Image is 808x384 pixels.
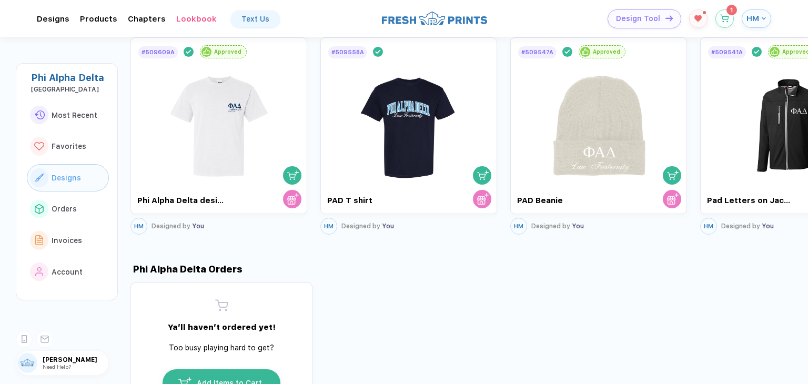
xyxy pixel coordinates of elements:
span: Need Help? [43,363,71,370]
span: Designed by [721,223,760,230]
img: user profile [17,353,37,373]
img: store cart [477,193,489,205]
div: Phi Alpha Delta [31,72,109,83]
button: link to iconInvoices [27,227,109,254]
img: store cart [667,193,679,205]
span: Designs [52,174,81,182]
button: link to iconAccount [27,258,109,286]
span: Designed by [151,223,190,230]
div: PAD Beanie [517,196,605,205]
button: link to iconFavorites [27,133,109,160]
img: icon [665,15,673,21]
div: Pad Letters on Jacket [707,196,795,205]
div: # 509558A [331,49,364,56]
button: store cart [473,190,491,208]
button: store cart [663,190,681,208]
img: ce8721e4-0019-4450-a6de-c281f586ed21_nt_front_1755720962852.jpg [350,59,468,183]
button: link to iconMost Recent [27,102,109,129]
span: Designed by [531,223,570,230]
sup: 1 [703,11,706,14]
span: Design Tool [616,14,660,23]
img: link to icon [34,110,45,119]
div: ProductsToggle dropdown menu [80,14,117,24]
img: f5665ffe-ee36-448f-a180-a5d0db055217_nt_front_1755719838679.jpg [540,59,658,183]
div: You [531,223,584,230]
span: Favorites [52,142,86,150]
span: Designed by [341,223,380,230]
a: Text Us [231,11,280,27]
div: Too busy playing hard to get? [158,342,285,353]
div: Ya’ll haven’t ordered yet! [158,322,285,332]
img: shopping cart [287,169,299,181]
button: HM [130,218,147,235]
span: Invoices [52,236,82,245]
div: # 509541A [711,49,743,56]
button: HM [320,218,337,235]
img: shopping cart [477,169,489,181]
button: HM [700,218,717,235]
button: shopping cart [283,166,301,185]
span: [PERSON_NAME] [43,356,108,363]
div: You [151,223,204,230]
div: LookbookToggle dropdown menu chapters [176,14,217,24]
span: HM [514,223,523,230]
span: HM [324,223,334,230]
div: Phi Alpha Delta Orders [130,264,243,275]
button: HM [742,9,771,28]
div: DesignsToggle dropdown menu [37,14,69,24]
span: HM [746,14,759,23]
div: Phi Alpha Delta design Shirt [137,196,225,205]
div: SUNY Stony Brook [31,86,109,93]
div: You [341,223,394,230]
img: link to icon [35,267,44,277]
div: #509547AApprovedshopping cartstore cart PAD BeanieHMDesigned by You [510,35,687,237]
button: Design Toolicon [608,9,681,28]
div: #509609AApprovedshopping cartstore cart Phi Alpha Delta design ShirtHMDesigned by You [130,35,307,237]
div: # 509609A [142,49,175,56]
button: shopping cart [663,166,681,185]
img: store cart [287,193,299,205]
img: 3faecf4a-22dc-4301-be85-755b3ad5eb6e_nt_front_1755727840861.jpg [160,59,278,183]
button: HM [510,218,527,235]
img: link to icon [34,142,44,151]
img: logo [382,10,487,26]
div: # 509547A [521,49,553,56]
div: Lookbook [176,14,217,24]
span: Account [52,268,83,276]
div: #509558Ashopping cartstore cart PAD T shirtHMDesigned by You [320,35,497,237]
div: Text Us [241,15,269,23]
span: Most Recent [52,111,97,119]
img: link to icon [35,204,44,214]
span: HM [134,223,144,230]
button: shopping cart [473,166,491,185]
img: link to icon [35,235,44,245]
span: 1 [730,7,733,13]
sup: 1 [726,5,737,15]
button: store cart [283,190,301,208]
img: shopping cart [667,169,679,181]
div: PAD T shirt [327,196,415,205]
div: ChaptersToggle dropdown menu chapters [128,14,166,24]
img: link to icon [35,174,44,181]
div: You [721,223,774,230]
span: HM [704,223,713,230]
button: link to iconOrders [27,196,109,223]
button: link to iconDesigns [27,164,109,191]
span: Orders [52,205,77,213]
